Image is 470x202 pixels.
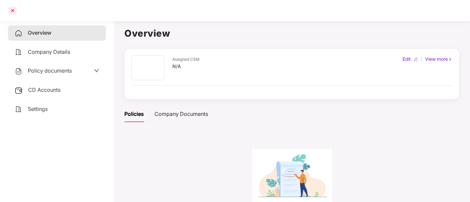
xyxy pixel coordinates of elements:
[124,26,459,41] h1: Overview
[419,55,424,63] div: |
[401,55,412,63] div: Edit
[252,149,332,202] img: 385ec0f409548bf57bb32aae4bde376a.png
[15,48,22,56] img: svg+xml;base64,PHN2ZyB4bWxucz0iaHR0cDovL3d3dy53My5vcmcvMjAwMC9zdmciIHdpZHRoPSIyNCIgaGVpZ2h0PSIyNC...
[15,29,22,37] img: svg+xml;base64,PHN2ZyB4bWxucz0iaHR0cDovL3d3dy53My5vcmcvMjAwMC9zdmciIHdpZHRoPSIyNCIgaGVpZ2h0PSIyNC...
[424,55,454,63] div: View more
[28,86,61,93] span: CD Accounts
[28,67,72,74] span: Policy documents
[172,63,199,70] div: N/A
[172,56,199,63] div: Assigned CSM
[28,106,48,112] span: Settings
[154,110,208,118] div: Company Documents
[15,86,23,94] img: svg+xml;base64,PHN2ZyB3aWR0aD0iMjUiIGhlaWdodD0iMjQiIHZpZXdCb3g9IjAgMCAyNSAyNCIgZmlsbD0ibm9uZSIgeG...
[28,29,51,36] span: Overview
[124,110,144,118] div: Policies
[94,68,99,73] span: down
[15,105,22,113] img: svg+xml;base64,PHN2ZyB4bWxucz0iaHR0cDovL3d3dy53My5vcmcvMjAwMC9zdmciIHdpZHRoPSIyNCIgaGVpZ2h0PSIyNC...
[15,67,22,75] img: svg+xml;base64,PHN2ZyB4bWxucz0iaHR0cDovL3d3dy53My5vcmcvMjAwMC9zdmciIHdpZHRoPSIyNCIgaGVpZ2h0PSIyNC...
[28,49,70,55] span: Company Details
[448,57,452,62] img: rightIcon
[413,57,418,62] img: editIcon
